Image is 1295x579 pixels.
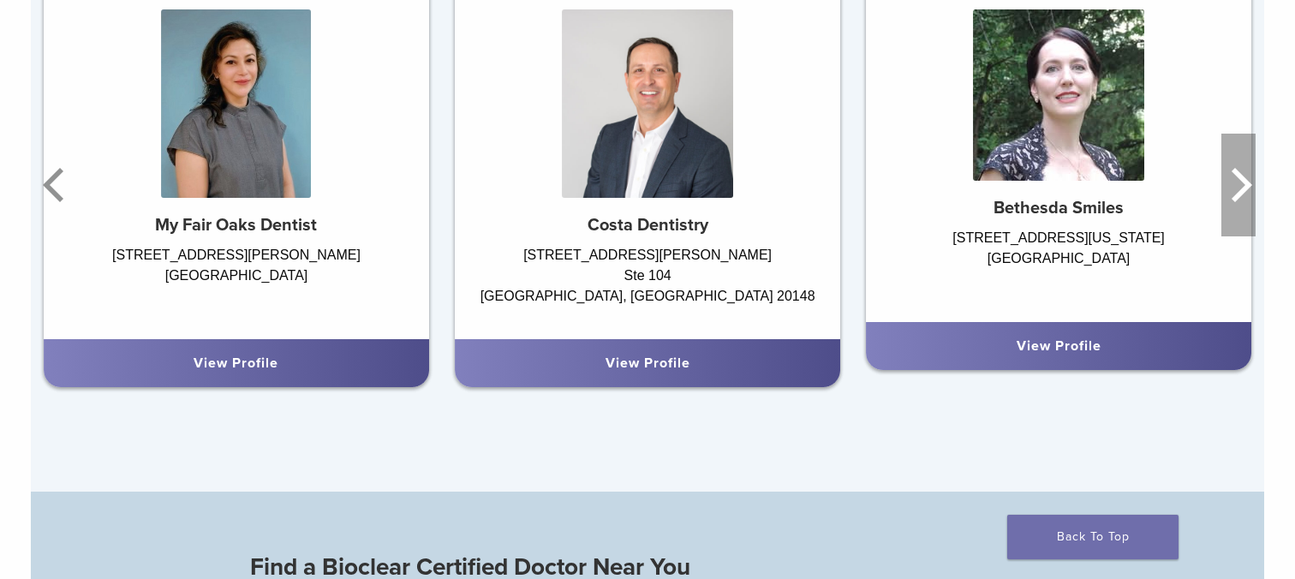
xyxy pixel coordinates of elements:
[1221,134,1256,236] button: Next
[162,9,312,198] img: Dr. Komal Karmacharya
[606,355,690,372] a: View Profile
[155,215,317,236] strong: My Fair Oaks Dentist
[866,228,1251,305] div: [STREET_ADDRESS][US_STATE] [GEOGRAPHIC_DATA]
[973,9,1144,181] img: Dr. Iris Hirschfeld Navabi
[1007,515,1179,559] a: Back To Top
[44,245,429,322] div: [STREET_ADDRESS][PERSON_NAME] [GEOGRAPHIC_DATA]
[994,198,1124,218] strong: Bethesda Smiles
[1017,337,1101,355] a: View Profile
[455,245,840,322] div: [STREET_ADDRESS][PERSON_NAME] Ste 104 [GEOGRAPHIC_DATA], [GEOGRAPHIC_DATA] 20148
[562,9,733,198] img: Dr. Shane Costa
[588,215,708,236] strong: Costa Dentistry
[194,355,278,372] a: View Profile
[39,134,74,236] button: Previous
